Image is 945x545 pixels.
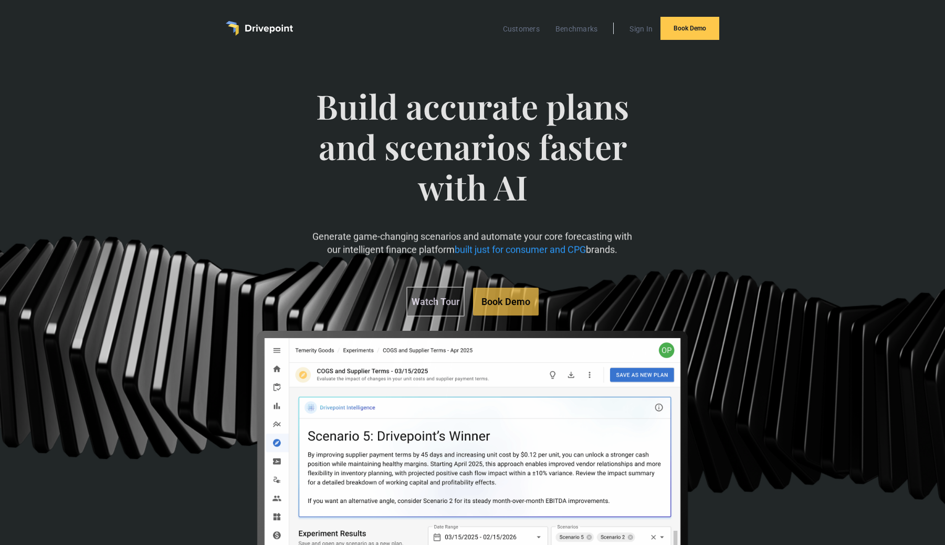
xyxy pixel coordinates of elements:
[550,22,603,36] a: Benchmarks
[406,287,465,317] a: Watch Tour
[498,22,545,36] a: Customers
[455,244,586,255] span: built just for consumer and CPG
[660,17,719,40] a: Book Demo
[310,86,635,228] span: Build accurate plans and scenarios faster with AI
[624,22,658,36] a: Sign In
[226,21,293,36] a: home
[473,288,539,316] a: Book Demo
[310,230,635,256] p: Generate game-changing scenarios and automate your core forecasting with our intelligent finance ...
